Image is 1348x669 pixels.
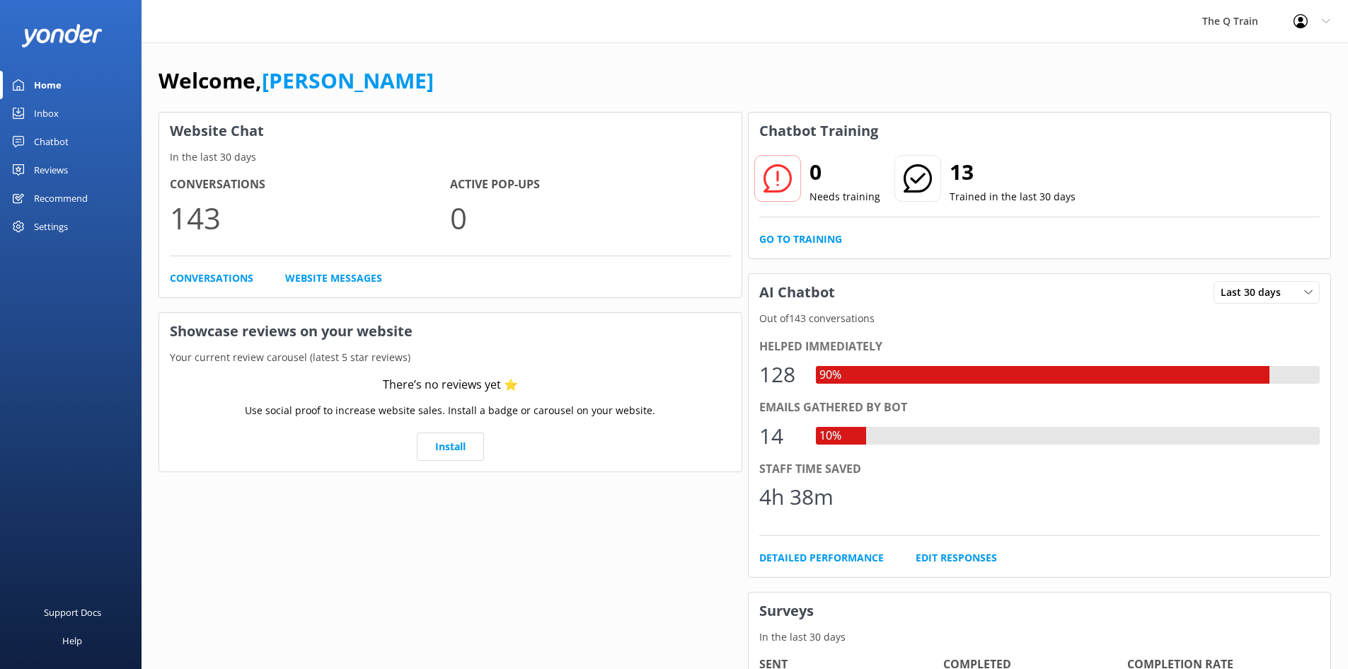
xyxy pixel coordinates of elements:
a: Go to Training [759,231,842,247]
a: Website Messages [285,270,382,286]
h3: AI Chatbot [749,274,846,311]
a: Detailed Performance [759,550,884,566]
div: Help [62,627,82,655]
div: 90% [816,366,845,384]
a: [PERSON_NAME] [262,66,434,95]
p: In the last 30 days [159,149,742,165]
div: Chatbot [34,127,69,156]
h3: Website Chat [159,113,742,149]
div: 128 [759,358,802,391]
p: Needs training [810,189,880,205]
div: Staff time saved [759,460,1320,479]
a: Edit Responses [916,550,997,566]
div: There’s no reviews yet ⭐ [383,376,518,394]
div: Inbox [34,99,59,127]
div: Support Docs [44,598,101,627]
h4: Active Pop-ups [450,176,730,194]
h2: 13 [950,155,1076,189]
p: In the last 30 days [749,629,1331,645]
p: Out of 143 conversations [749,311,1331,326]
h1: Welcome, [159,64,434,98]
h2: 0 [810,155,880,189]
div: 10% [816,427,845,445]
p: 0 [450,194,730,241]
a: Conversations [170,270,253,286]
h3: Showcase reviews on your website [159,313,742,350]
div: Reviews [34,156,68,184]
div: 14 [759,419,802,453]
div: Recommend [34,184,88,212]
img: yonder-white-logo.png [21,24,103,47]
div: 4h 38m [759,480,834,514]
h4: Conversations [170,176,450,194]
div: Emails gathered by bot [759,399,1320,417]
h3: Chatbot Training [749,113,889,149]
a: Install [417,433,484,461]
p: Trained in the last 30 days [950,189,1076,205]
span: Last 30 days [1221,285,1289,300]
div: Helped immediately [759,338,1320,356]
div: Settings [34,212,68,241]
div: Home [34,71,62,99]
p: Use social proof to increase website sales. Install a badge or carousel on your website. [245,403,655,418]
p: 143 [170,194,450,241]
p: Your current review carousel (latest 5 star reviews) [159,350,742,365]
h3: Surveys [749,593,1331,629]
